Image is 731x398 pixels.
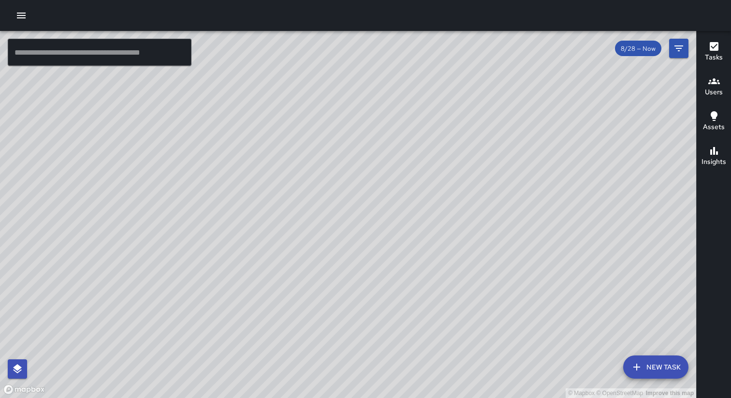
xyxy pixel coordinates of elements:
h6: Users [705,87,723,98]
h6: Insights [702,157,726,167]
span: 8/28 — Now [615,44,661,53]
h6: Assets [703,122,725,133]
button: Filters [669,39,688,58]
h6: Tasks [705,52,723,63]
button: Assets [697,104,731,139]
button: Insights [697,139,731,174]
button: Tasks [697,35,731,70]
button: New Task [623,355,688,379]
button: Users [697,70,731,104]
